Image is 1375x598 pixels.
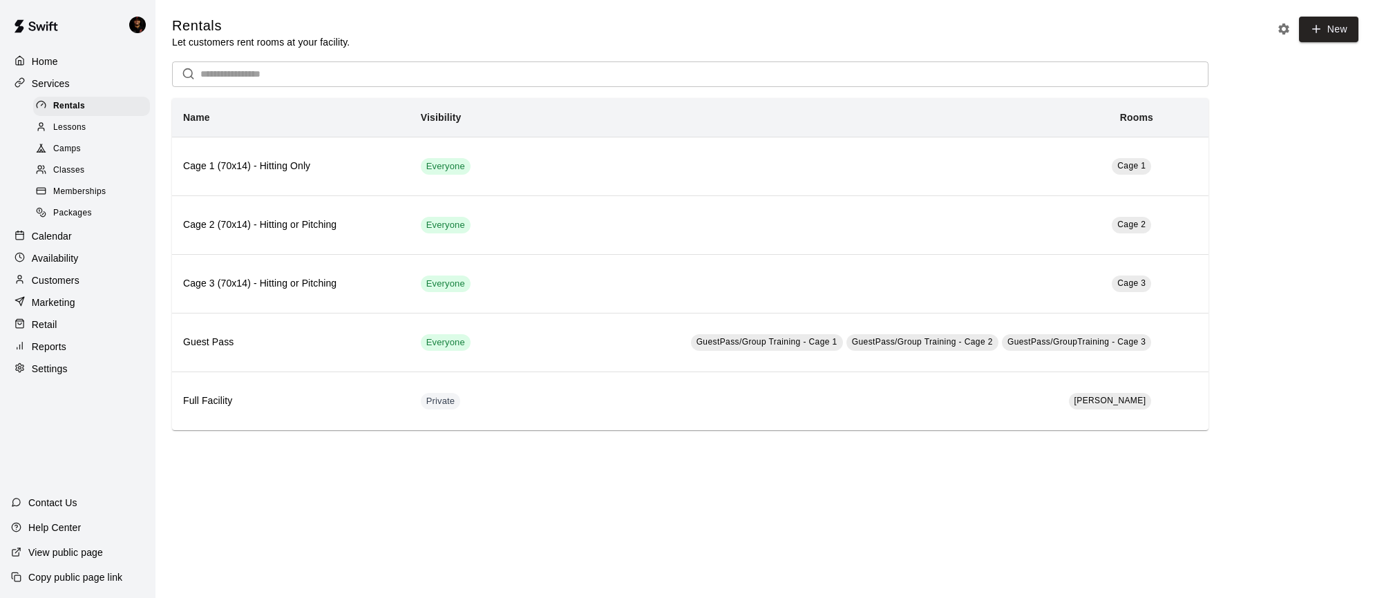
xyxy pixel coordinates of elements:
a: Retail [11,314,144,335]
a: Camps [33,139,155,160]
h5: Rentals [172,17,350,35]
p: Marketing [32,296,75,309]
span: Everyone [421,160,471,173]
div: Chris McFarland [126,11,155,39]
p: Retail [32,318,57,331]
b: Name [183,112,210,123]
span: Camps [53,142,81,156]
span: Lessons [53,121,86,135]
div: Lessons [33,118,150,137]
a: Reports [11,336,144,357]
p: Let customers rent rooms at your facility. [172,35,350,49]
div: Camps [33,139,150,159]
p: Services [32,77,70,90]
div: Rentals [33,97,150,116]
a: Rentals [33,95,155,117]
div: Classes [33,161,150,180]
p: Home [32,55,58,68]
span: Classes [53,164,84,177]
span: Everyone [421,336,471,349]
span: GuestPass/GroupTraining - Cage 3 [1007,337,1146,347]
p: Copy public page link [28,570,122,584]
img: Chris McFarland [129,17,146,33]
button: Rental settings [1273,19,1294,39]
div: This service is visible to all of your customers [421,276,471,292]
h6: Full Facility [183,394,399,409]
p: Customers [32,273,79,287]
a: Calendar [11,226,144,247]
a: Classes [33,160,155,182]
span: Cage 3 [1117,278,1146,288]
div: This service is visible to all of your customers [421,158,471,175]
span: Packages [53,206,92,220]
h6: Cage 2 (70x14) - Hitting or Pitching [183,218,399,233]
p: Calendar [32,229,72,243]
h6: Guest Pass [183,335,399,350]
table: simple table [172,98,1208,430]
span: Rentals [53,99,85,113]
span: Everyone [421,278,471,291]
h6: Cage 1 (70x14) - Hitting Only [183,159,399,174]
a: Memberships [33,182,155,203]
p: Settings [32,362,68,376]
h6: Cage 3 (70x14) - Hitting or Pitching [183,276,399,291]
div: This service is visible to all of your customers [421,217,471,233]
a: Packages [33,203,155,224]
div: Packages [33,204,150,223]
b: Rooms [1120,112,1153,123]
a: Availability [11,248,144,269]
span: GuestPass/Group Training - Cage 2 [852,337,993,347]
a: Services [11,73,144,94]
span: Private [421,395,461,408]
div: This service is hidden, and can only be accessed via a direct link [421,393,461,409]
a: Lessons [33,117,155,138]
a: New [1299,17,1358,42]
span: Memberships [53,185,106,199]
span: Cage 1 [1117,161,1146,171]
span: GuestPass/Group Training - Cage 1 [696,337,837,347]
p: Help Center [28,521,81,534]
p: Contact Us [28,496,77,510]
span: Cage 2 [1117,220,1146,229]
a: Marketing [11,292,144,313]
b: Visibility [421,112,462,123]
a: Customers [11,270,144,291]
div: Memberships [33,182,150,202]
p: Reports [32,340,66,354]
p: View public page [28,546,103,559]
a: Settings [11,358,144,379]
span: [PERSON_NAME] [1074,396,1146,405]
div: This service is visible to all of your customers [421,334,471,351]
a: Home [11,51,144,72]
span: Everyone [421,219,471,232]
p: Availability [32,251,79,265]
